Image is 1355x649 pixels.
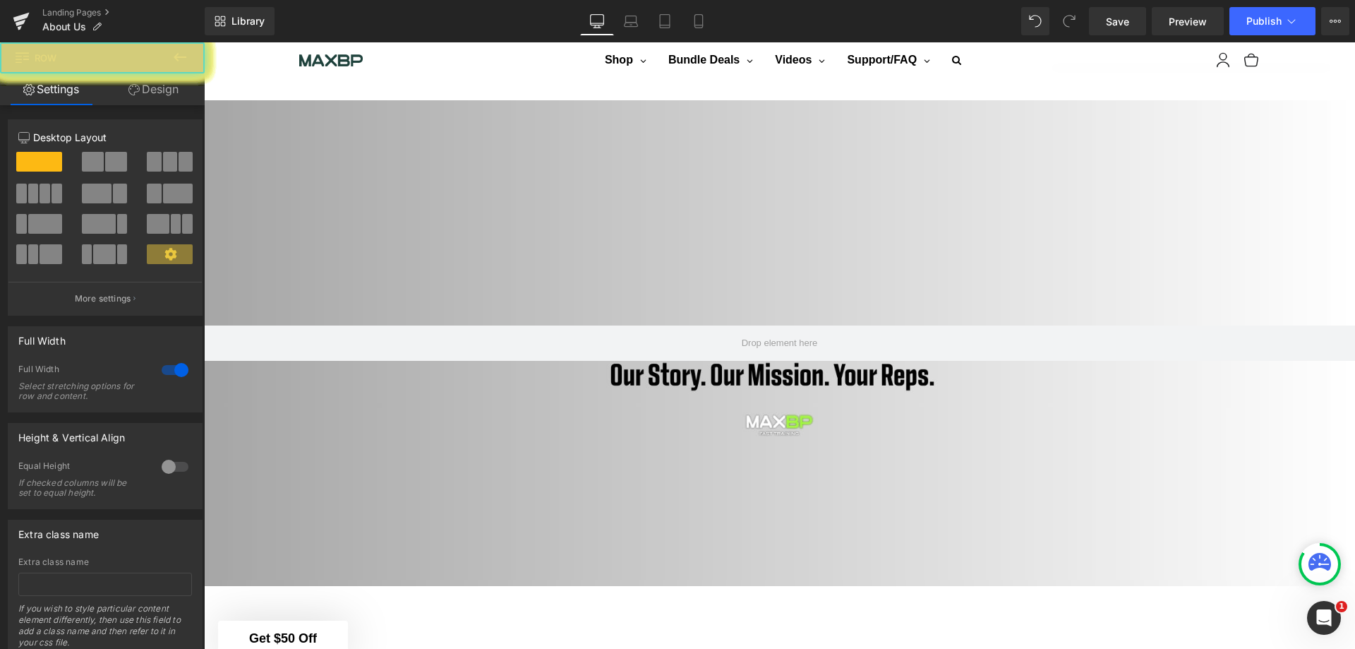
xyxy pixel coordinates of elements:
div: Extra class name [18,520,99,540]
span: Videos [571,11,608,25]
a: New Library [205,7,275,35]
iframe: Intercom live chat [1307,601,1341,635]
div: Equal Height [18,460,147,475]
div: Height & Vertical Align [18,424,125,443]
div: If checked columns will be set to equal height. [18,478,145,498]
button: Undo [1021,7,1049,35]
p: Desktop Layout [18,130,192,145]
span: Preview [1169,14,1207,29]
a: Login [1011,2,1028,33]
a: Preview [1152,7,1224,35]
div: Full Width [18,327,66,347]
button: Redo [1055,7,1083,35]
div: Full Width [18,364,147,379]
p: More settings [75,292,131,305]
button: More settings [8,282,202,315]
a: Desktop [580,7,614,35]
a: Laptop [614,7,648,35]
span: 1 [1336,601,1347,612]
a: Design [102,73,205,105]
span: Row [14,42,155,73]
div: Select stretching options for row and content. [18,381,145,401]
button: More [1321,7,1349,35]
span: Bundle Deals [464,11,536,25]
a: Landing Pages [42,7,205,18]
span: Save [1106,14,1129,29]
span: Library [231,15,265,28]
span: Support/FAQ [643,11,713,25]
button: Publish [1229,7,1315,35]
img: MaxBP [95,12,159,24]
div: Extra class name [18,557,192,567]
span: Publish [1246,16,1282,27]
a: Mobile [682,7,716,35]
span: About Us [42,21,86,32]
a: Tablet [648,7,682,35]
span: Shop [401,11,429,25]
